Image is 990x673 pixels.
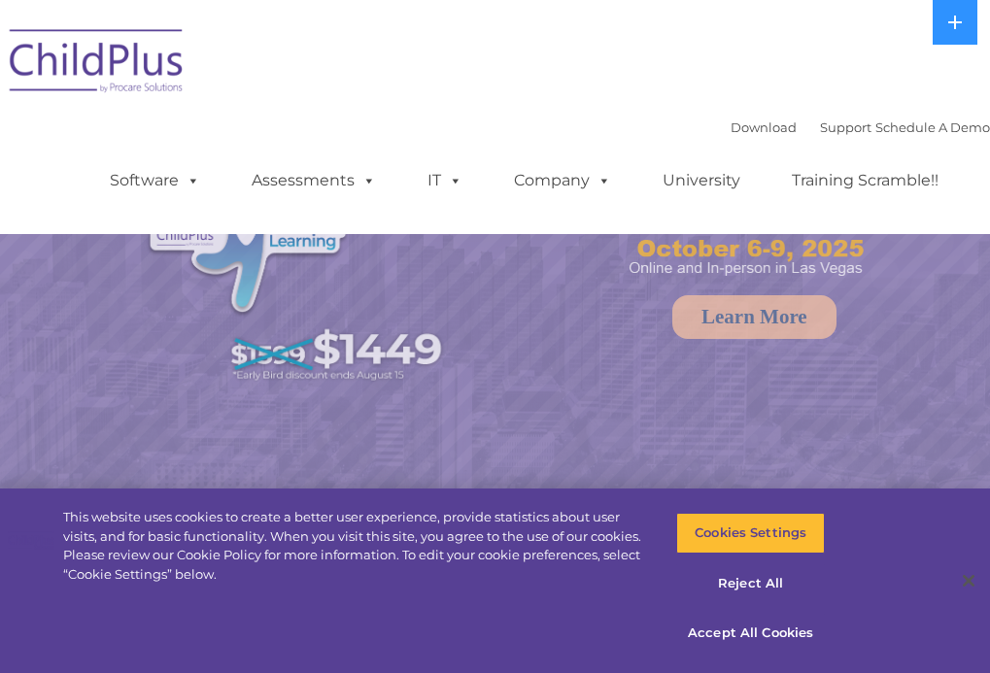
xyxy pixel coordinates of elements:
a: Training Scramble!! [772,161,958,200]
a: Company [495,161,631,200]
div: This website uses cookies to create a better user experience, provide statistics about user visit... [63,508,647,584]
button: Close [947,559,990,602]
a: Support [820,119,871,135]
a: IT [408,161,482,200]
button: Cookies Settings [676,513,825,554]
a: Learn More [672,295,836,339]
font: | [731,119,990,135]
a: Download [731,119,797,135]
a: University [643,161,760,200]
a: Schedule A Demo [875,119,990,135]
button: Reject All [676,563,825,604]
button: Accept All Cookies [676,613,825,654]
a: Assessments [232,161,395,200]
a: Software [90,161,220,200]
